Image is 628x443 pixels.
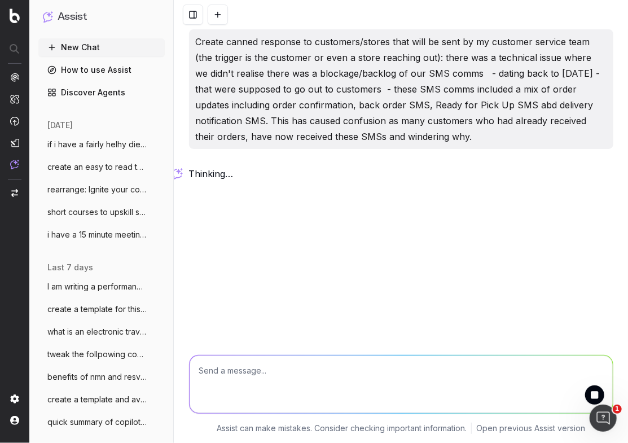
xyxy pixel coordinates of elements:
[47,416,147,428] span: quick summary of copilot create an agent
[47,120,73,131] span: [DATE]
[47,281,147,292] span: I am writing a performance review and po
[47,184,147,195] span: rearrange: Ignite your cooking potential
[38,323,165,341] button: what is an electronic travel authority E
[613,405,622,414] span: 1
[47,394,147,405] span: create a template and average character
[10,160,19,169] img: Assist
[38,345,165,363] button: tweak the follpowing content to reflect
[47,229,147,240] span: i have a 15 minute meeting with a petula
[47,371,147,383] span: benefits of nmn and resveratrol for 53 y
[47,207,147,218] span: short courses to upskill seo contnrt wri
[38,84,165,102] a: Discover Agents
[476,423,585,434] a: Open previous Assist version
[47,139,147,150] span: if i have a fairly helhy diet is one act
[38,368,165,386] button: benefits of nmn and resveratrol for 53 y
[172,168,183,179] img: Botify assist logo
[10,73,19,82] img: Analytics
[38,61,165,79] a: How to use Assist
[43,11,53,22] img: Assist
[38,38,165,56] button: New Chat
[10,8,20,23] img: Botify logo
[47,326,147,337] span: what is an electronic travel authority E
[38,278,165,296] button: I am writing a performance review and po
[47,161,147,173] span: create an easy to read table that outlin
[196,34,607,144] p: Create canned response to customers/stores that will be sent by my customer service team (the tri...
[47,304,147,315] span: create a template for this header for ou
[10,94,19,104] img: Intelligence
[38,391,165,409] button: create a template and average character
[43,9,160,25] button: Assist
[47,262,93,273] span: last 7 days
[38,181,165,199] button: rearrange: Ignite your cooking potential
[11,189,18,197] img: Switch project
[10,116,19,126] img: Activation
[10,394,19,403] img: Setting
[38,158,165,176] button: create an easy to read table that outlin
[38,413,165,431] button: quick summary of copilot create an agent
[58,9,87,25] h1: Assist
[38,226,165,244] button: i have a 15 minute meeting with a petula
[10,416,19,425] img: My account
[217,423,467,434] p: Assist can make mistakes. Consider checking important information.
[10,138,19,147] img: Studio
[47,349,147,360] span: tweak the follpowing content to reflect
[590,405,617,432] iframe: Intercom live chat
[38,135,165,153] button: if i have a fairly helhy diet is one act
[38,300,165,318] button: create a template for this header for ou
[38,203,165,221] button: short courses to upskill seo contnrt wri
